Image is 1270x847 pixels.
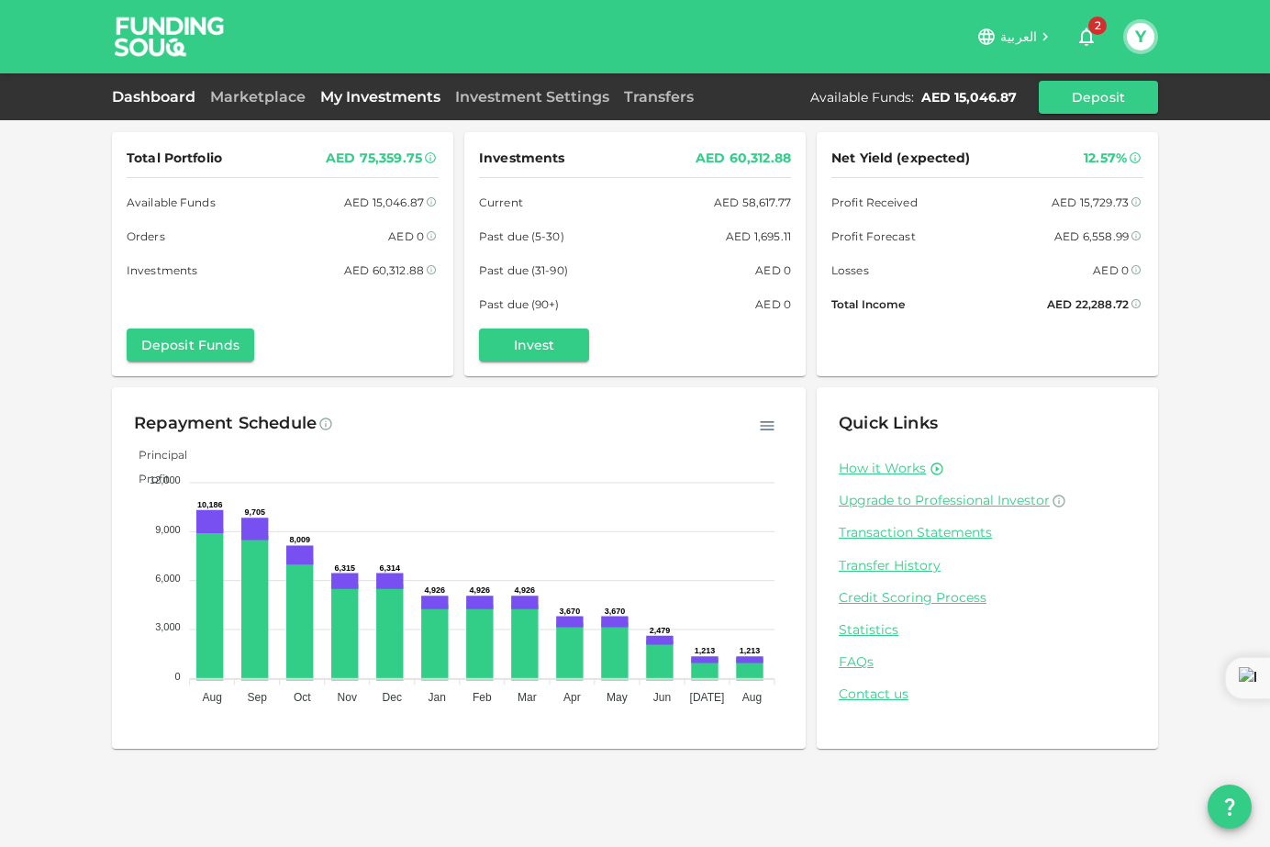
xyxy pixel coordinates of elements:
div: AED 15,729.73 [1052,193,1129,212]
tspan: Nov [338,691,357,704]
div: AED 15,046.87 [344,193,424,212]
a: Upgrade to Professional Investor [839,492,1136,509]
span: Investments [127,261,197,280]
div: AED 60,312.88 [344,261,424,280]
a: Contact us [839,685,1136,703]
span: Total Income [831,295,905,314]
a: Credit Scoring Process [839,589,1136,607]
a: Transfer History [839,557,1136,574]
tspan: 0 [175,671,181,682]
span: Investments [479,147,564,170]
span: Principal [125,448,187,462]
button: Invest [479,329,589,362]
span: Orders [127,227,165,246]
a: Transfers [617,88,701,106]
tspan: 9,000 [155,524,181,535]
span: Profit Forecast [831,227,916,246]
span: Losses [831,261,869,280]
a: FAQs [839,653,1136,671]
button: Y [1127,23,1154,50]
a: Investment Settings [448,88,617,106]
span: Total Portfolio [127,147,222,170]
span: Past due (5-30) [479,227,564,246]
a: Transaction Statements [839,524,1136,541]
div: AED 0 [755,295,791,314]
button: Deposit [1039,81,1158,114]
div: AED 1,695.11 [726,227,791,246]
tspan: Apr [563,691,581,704]
button: Deposit Funds [127,329,254,362]
tspan: Feb [473,691,492,704]
span: Past due (90+) [479,295,560,314]
tspan: Aug [742,691,762,704]
span: Net Yield (expected) [831,147,971,170]
div: AED 0 [388,227,424,246]
tspan: 3,000 [155,621,181,632]
tspan: [DATE] [690,691,725,704]
span: Current [479,193,523,212]
tspan: Sep [248,691,268,704]
span: Profit [125,472,170,485]
tspan: 6,000 [155,573,181,584]
a: Marketplace [203,88,313,106]
div: Available Funds : [810,88,914,106]
tspan: May [607,691,628,704]
a: How it Works [839,460,926,477]
span: Profit Received [831,193,918,212]
span: Available Funds [127,193,216,212]
button: question [1208,785,1252,829]
div: AED 15,046.87 [921,88,1017,106]
tspan: Jun [653,691,671,704]
a: Dashboard [112,88,203,106]
button: 2 [1068,18,1105,55]
span: Past due (31-90) [479,261,568,280]
span: Quick Links [839,413,938,433]
div: AED 0 [755,261,791,280]
tspan: 12,000 [150,474,181,485]
div: AED 6,558.99 [1054,227,1129,246]
div: Repayment Schedule [134,409,317,439]
div: AED 22,288.72 [1047,295,1129,314]
tspan: Aug [202,691,221,704]
div: AED 75,359.75 [326,147,422,170]
tspan: Mar [518,691,537,704]
span: Upgrade to Professional Investor [839,492,1050,508]
tspan: Dec [383,691,402,704]
tspan: Oct [294,691,311,704]
div: AED 58,617.77 [714,193,791,212]
div: 12.57% [1084,147,1127,170]
span: 2 [1088,17,1107,35]
div: AED 0 [1093,261,1129,280]
span: العربية [1000,28,1037,45]
a: Statistics [839,621,1136,639]
tspan: Jan [429,691,446,704]
div: AED 60,312.88 [696,147,791,170]
a: My Investments [313,88,448,106]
